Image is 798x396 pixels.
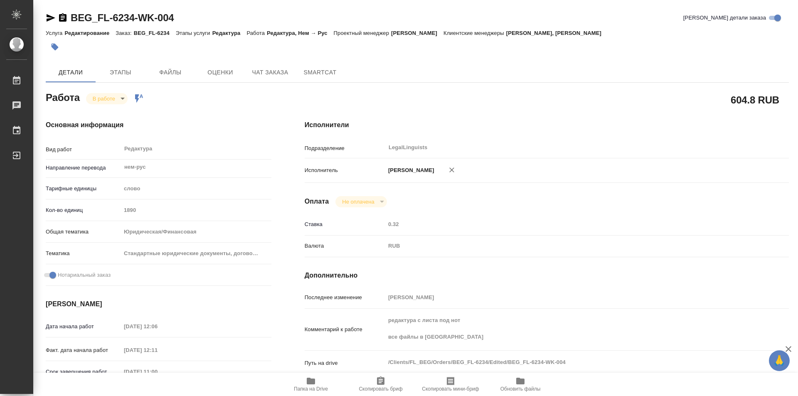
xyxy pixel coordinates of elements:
[121,225,271,239] div: Юридическая/Финансовая
[485,373,555,396] button: Обновить файлы
[305,166,385,175] p: Исполнитель
[506,30,608,36] p: [PERSON_NAME], [PERSON_NAME]
[46,164,121,172] p: Направление перевода
[250,67,290,78] span: Чат заказа
[46,368,121,376] p: Срок завершения работ
[416,373,485,396] button: Скопировать мини-бриф
[176,30,212,36] p: Этапы услуги
[46,346,121,354] p: Факт. дата начала работ
[71,12,174,23] a: BEG_FL-6234-WK-004
[443,161,461,179] button: Удалить исполнителя
[267,30,334,36] p: Редактура, Нем → Рус
[121,204,271,216] input: Пустое поле
[121,182,271,196] div: слово
[46,249,121,258] p: Тематика
[305,242,385,250] p: Валюта
[51,67,91,78] span: Детали
[305,293,385,302] p: Последнее изменение
[385,239,749,253] div: RUB
[64,30,116,36] p: Редактирование
[46,228,121,236] p: Общая тематика
[294,386,328,392] span: Папка на Drive
[385,291,749,303] input: Пустое поле
[305,220,385,229] p: Ставка
[200,67,240,78] span: Оценки
[86,93,128,104] div: В работе
[500,386,541,392] span: Обновить файлы
[772,352,786,369] span: 🙏
[276,373,346,396] button: Папка на Drive
[121,246,271,261] div: Стандартные юридические документы, договоры, уставы
[46,145,121,154] p: Вид работ
[246,30,267,36] p: Работа
[90,95,118,102] button: В работе
[46,89,80,104] h2: Работа
[46,120,271,130] h4: Основная информация
[334,30,391,36] p: Проектный менеджер
[385,355,749,369] textarea: /Clients/FL_BEG/Orders/BEG_FL-6234/Edited/BEG_FL-6234-WK-004
[46,206,121,214] p: Кол-во единиц
[58,13,68,23] button: Скопировать ссылку
[305,144,385,152] p: Подразделение
[359,386,402,392] span: Скопировать бриф
[46,38,64,56] button: Добавить тэг
[121,320,194,332] input: Пустое поле
[150,67,190,78] span: Файлы
[101,67,140,78] span: Этапы
[422,386,479,392] span: Скопировать мини-бриф
[121,366,194,378] input: Пустое поле
[46,13,56,23] button: Скопировать ссылку для ЯМессенджера
[305,325,385,334] p: Комментарий к работе
[121,344,194,356] input: Пустое поле
[46,322,121,331] p: Дата начала работ
[134,30,176,36] p: BEG_FL-6234
[305,120,789,130] h4: Исполнители
[769,350,790,371] button: 🙏
[305,197,329,207] h4: Оплата
[300,67,340,78] span: SmartCat
[305,271,789,280] h4: Дополнительно
[340,198,377,205] button: Не оплачена
[391,30,443,36] p: [PERSON_NAME]
[385,218,749,230] input: Пустое поле
[683,14,766,22] span: [PERSON_NAME] детали заказа
[46,30,64,36] p: Услуга
[305,359,385,367] p: Путь на drive
[58,271,111,279] span: Нотариальный заказ
[385,166,434,175] p: [PERSON_NAME]
[46,184,121,193] p: Тарифные единицы
[385,313,749,344] textarea: редактура с листа под нот все файлы в [GEOGRAPHIC_DATA]
[212,30,247,36] p: Редактура
[443,30,506,36] p: Клиентские менеджеры
[346,373,416,396] button: Скопировать бриф
[46,299,271,309] h4: [PERSON_NAME]
[116,30,133,36] p: Заказ:
[731,93,779,107] h2: 604.8 RUB
[335,196,387,207] div: В работе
